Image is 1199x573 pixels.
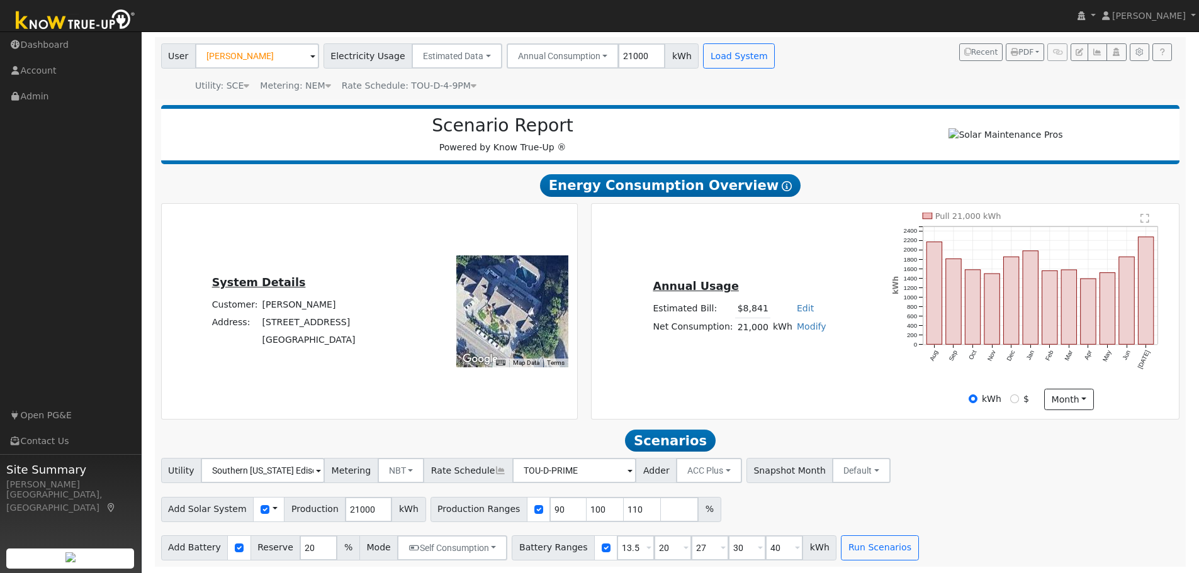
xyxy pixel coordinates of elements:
input: $ [1010,394,1019,403]
button: Edit User [1071,43,1088,61]
span: Reserve [250,535,301,560]
u: System Details [212,276,306,289]
rect: onclick="" [1100,273,1115,345]
button: Run Scenarios [841,535,918,560]
text: Oct [967,349,978,361]
text: Aug [928,349,939,362]
span: Metering [324,458,378,483]
text: 2000 [904,247,918,253]
span: Add Solar System [161,497,254,522]
a: Open this area in Google Maps (opens a new window) [459,351,501,367]
input: Select a Rate Schedule [512,458,636,483]
button: Annual Consumption [507,43,619,69]
a: Map [106,503,117,513]
span: Rate Schedule [424,458,513,483]
rect: onclick="" [1081,279,1096,344]
text: Nov [986,349,997,362]
span: User [161,43,196,69]
a: Modify [797,321,826,331]
rect: onclick="" [1004,257,1019,344]
span: Add Battery [161,535,228,560]
text: 1400 [904,275,918,282]
rect: onclick="" [926,242,942,345]
span: Site Summary [6,461,135,478]
span: Production [284,497,346,522]
button: Map Data [513,359,539,367]
text: Jun [1122,349,1132,361]
text: 1200 [904,284,918,291]
td: 21,000 [735,318,770,336]
button: Self Consumption [397,535,507,560]
span: % [337,535,359,560]
span: PDF [1011,48,1033,57]
input: kWh [969,394,977,403]
input: Select a User [195,43,319,69]
text: 2200 [904,236,918,243]
td: Address: [210,313,260,331]
span: Mode [359,535,398,560]
span: % [698,497,721,522]
rect: onclick="" [965,270,981,345]
label: $ [1023,392,1029,406]
text: 1000 [904,294,918,301]
input: Select a Utility [201,458,325,483]
button: month [1044,389,1094,410]
label: kWh [982,392,1001,406]
text: 0 [914,341,918,348]
text: 400 [907,322,918,329]
text: Feb [1044,349,1055,362]
text: Pull 21,000 kWh [935,211,1001,221]
a: Help Link [1152,43,1172,61]
text: [DATE] [1137,349,1151,370]
img: Solar Maintenance Pros [949,128,1062,142]
text: 1600 [904,265,918,272]
rect: onclick="" [1042,271,1057,345]
button: Keyboard shortcuts [496,359,505,367]
text: Dec [1006,349,1016,362]
span: Alias: None [342,81,476,91]
span: kWh [665,43,699,69]
text: May [1101,349,1113,363]
text:  [1141,213,1150,223]
span: Production Ranges [431,497,527,522]
a: Terms (opens in new tab) [547,359,565,366]
button: Login As [1106,43,1126,61]
span: [PERSON_NAME] [1112,11,1186,21]
text: kWh [891,276,900,294]
td: [PERSON_NAME] [260,296,357,313]
div: Utility: SCE [195,79,249,92]
img: retrieve [65,552,76,562]
td: Net Consumption: [651,318,735,336]
div: [PERSON_NAME] [6,478,135,491]
text: Sep [948,349,959,362]
td: Estimated Bill: [651,300,735,318]
rect: onclick="" [984,274,999,344]
td: kWh [770,318,794,336]
span: Utility [161,458,202,483]
div: Powered by Know True-Up ® [167,115,838,154]
text: 2400 [904,227,918,234]
td: [GEOGRAPHIC_DATA] [260,331,357,349]
rect: onclick="" [1139,237,1154,345]
button: Recent [959,43,1003,61]
button: Default [832,458,891,483]
button: Settings [1130,43,1149,61]
span: Snapshot Month [746,458,833,483]
td: Customer: [210,296,260,313]
span: kWh [802,535,836,560]
text: Mar [1064,349,1074,362]
span: Battery Ranges [512,535,595,560]
div: Metering: NEM [260,79,330,92]
rect: onclick="" [1023,251,1038,345]
rect: onclick="" [1062,270,1077,345]
span: Adder [636,458,677,483]
text: 200 [907,331,918,338]
img: Know True-Up [9,7,142,35]
rect: onclick="" [1119,257,1134,344]
button: PDF [1006,43,1044,61]
div: [GEOGRAPHIC_DATA], [GEOGRAPHIC_DATA] [6,488,135,515]
span: Electricity Usage [324,43,412,69]
text: Apr [1083,349,1094,361]
a: Edit [797,303,814,313]
button: Multi-Series Graph [1088,43,1107,61]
